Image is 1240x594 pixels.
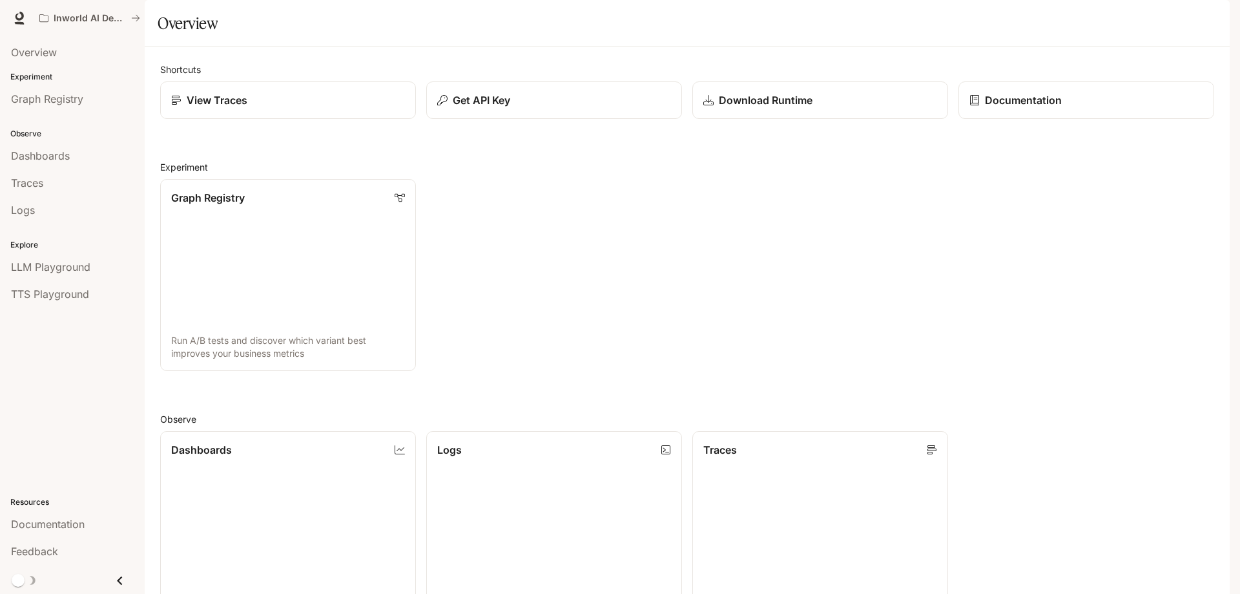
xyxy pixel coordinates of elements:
p: Documentation [985,92,1062,108]
h2: Observe [160,412,1214,426]
h2: Experiment [160,160,1214,174]
h2: Shortcuts [160,63,1214,76]
p: Get API Key [453,92,510,108]
p: Run A/B tests and discover which variant best improves your business metrics [171,334,405,360]
p: Dashboards [171,442,232,458]
a: Documentation [958,81,1214,119]
a: Download Runtime [692,81,948,119]
p: View Traces [187,92,247,108]
p: Traces [703,442,737,458]
button: All workspaces [34,5,146,31]
p: Graph Registry [171,190,245,206]
h1: Overview [158,10,218,36]
a: Graph RegistryRun A/B tests and discover which variant best improves your business metrics [160,179,416,371]
a: View Traces [160,81,416,119]
button: Get API Key [426,81,682,119]
p: Inworld AI Demos [54,13,126,24]
p: Download Runtime [719,92,812,108]
p: Logs [437,442,462,458]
